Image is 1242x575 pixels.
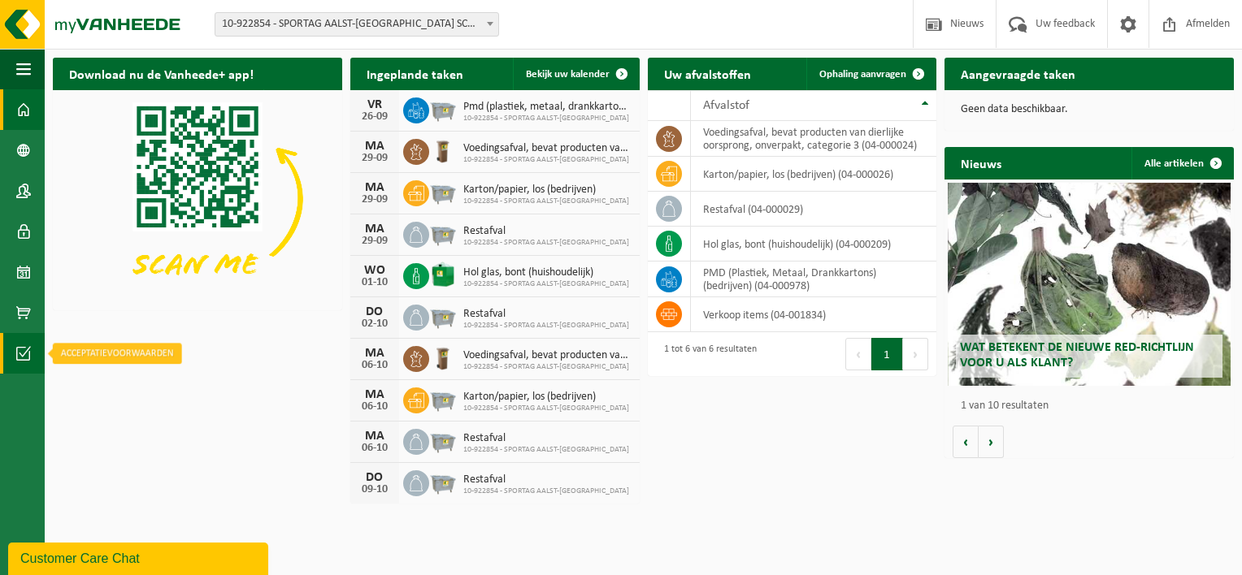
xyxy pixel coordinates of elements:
img: CR-BU-1C-4000-MET-03 [429,261,457,288]
button: Volgende [979,426,1004,458]
span: 10-922854 - SPORTAG AALST-[GEOGRAPHIC_DATA] [463,321,629,331]
span: Ophaling aanvragen [819,69,906,80]
span: 10-922854 - SPORTAG AALST-[GEOGRAPHIC_DATA] [463,197,629,206]
span: 10-922854 - SPORTAG AALST-[GEOGRAPHIC_DATA] [463,238,629,248]
div: DO [358,305,391,318]
img: WB-2500-GAL-GY-04 [429,468,457,495]
div: MA [358,347,391,360]
p: Geen data beschikbaar. [961,104,1218,115]
div: 1 tot 6 van 6 resultaten [656,336,757,372]
button: Previous [845,338,871,370]
img: WB-2500-GAL-GY-01 [429,95,457,123]
span: Voedingsafval, bevat producten van dierlijke oorsprong, onverpakt, categorie 3 [463,349,632,362]
td: PMD (Plastiek, Metaal, Drankkartons) (bedrijven) (04-000978) [691,262,937,297]
img: WB-2500-GAL-GY-04 [429,302,457,330]
span: 10-922854 - SPORTAG AALST-SPORTWIJK SCHOTTE - EREMBODEGEM [215,13,498,36]
div: 29-09 [358,194,391,205]
span: 10-922854 - SPORTAG AALST-[GEOGRAPHIC_DATA] [463,404,629,413]
div: MA [358,140,391,153]
a: Wat betekent de nieuwe RED-richtlijn voor u als klant? [948,183,1231,386]
span: 10-922854 - SPORTAG AALST-[GEOGRAPHIC_DATA] [463,362,632,372]
span: Hol glas, bont (huishoudelijk) [463,266,629,279]
span: Restafval [463,432,629,445]
h2: Download nu de Vanheede+ app! [53,58,270,89]
span: Restafval [463,308,629,321]
span: Wat betekent de nieuwe RED-richtlijn voor u als klant? [960,341,1194,370]
button: Vorige [953,426,979,458]
div: WO [358,264,391,277]
div: 02-10 [358,318,391,330]
h2: Aangevraagde taken [945,58,1092,89]
td: hol glas, bont (huishoudelijk) (04-000209) [691,227,937,262]
p: 1 van 10 resultaten [961,400,1226,412]
td: voedingsafval, bevat producten van dierlijke oorsprong, onverpakt, categorie 3 (04-000024) [691,121,937,157]
a: Ophaling aanvragen [806,58,935,90]
div: 29-09 [358,153,391,164]
div: 06-10 [358,443,391,454]
div: 09-10 [358,484,391,495]
div: DO [358,471,391,484]
div: MA [358,430,391,443]
img: WB-0140-HPE-BN-01 [429,136,457,164]
div: 06-10 [358,360,391,371]
td: karton/papier, los (bedrijven) (04-000026) [691,157,937,192]
span: Restafval [463,225,629,238]
span: Pmd (plastiek, metaal, drankkartons) (bedrijven) [463,101,632,114]
span: 10-922854 - SPORTAG AALST-[GEOGRAPHIC_DATA] [463,486,629,496]
a: Bekijk uw kalender [513,58,638,90]
span: 10-922854 - SPORTAG AALST-[GEOGRAPHIC_DATA] [463,114,632,123]
td: verkoop items (04-001834) [691,297,937,332]
h2: Uw afvalstoffen [648,58,767,89]
div: MA [358,223,391,236]
span: Voedingsafval, bevat producten van dierlijke oorsprong, onverpakt, categorie 3 [463,142,632,155]
img: WB-2500-GAL-GY-04 [429,219,457,247]
span: 10-922854 - SPORTAG AALST-SPORTWIJK SCHOTTE - EREMBODEGEM [215,12,499,37]
img: WB-0140-HPE-BN-01 [429,344,457,371]
div: 01-10 [358,277,391,288]
img: Download de VHEPlus App [53,90,342,307]
div: MA [358,388,391,401]
span: Afvalstof [703,99,749,112]
button: 1 [871,338,903,370]
div: 29-09 [358,236,391,247]
td: restafval (04-000029) [691,192,937,227]
div: 06-10 [358,401,391,413]
img: WB-2500-GAL-GY-01 [429,385,457,413]
h2: Nieuws [945,147,1018,179]
a: Alle artikelen [1131,147,1232,179]
span: Karton/papier, los (bedrijven) [463,391,629,404]
img: WB-2500-GAL-GY-01 [429,178,457,205]
iframe: chat widget [8,539,271,575]
div: 26-09 [358,111,391,123]
span: Bekijk uw kalender [526,69,610,80]
span: Karton/papier, los (bedrijven) [463,184,629,197]
h2: Ingeplande taken [350,58,480,89]
img: WB-2500-GAL-GY-04 [429,426,457,454]
span: 10-922854 - SPORTAG AALST-[GEOGRAPHIC_DATA] [463,155,632,165]
button: Next [903,338,928,370]
span: Restafval [463,473,629,486]
div: MA [358,181,391,194]
span: 10-922854 - SPORTAG AALST-[GEOGRAPHIC_DATA] [463,279,629,289]
span: 10-922854 - SPORTAG AALST-[GEOGRAPHIC_DATA] [463,445,629,455]
div: VR [358,98,391,111]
